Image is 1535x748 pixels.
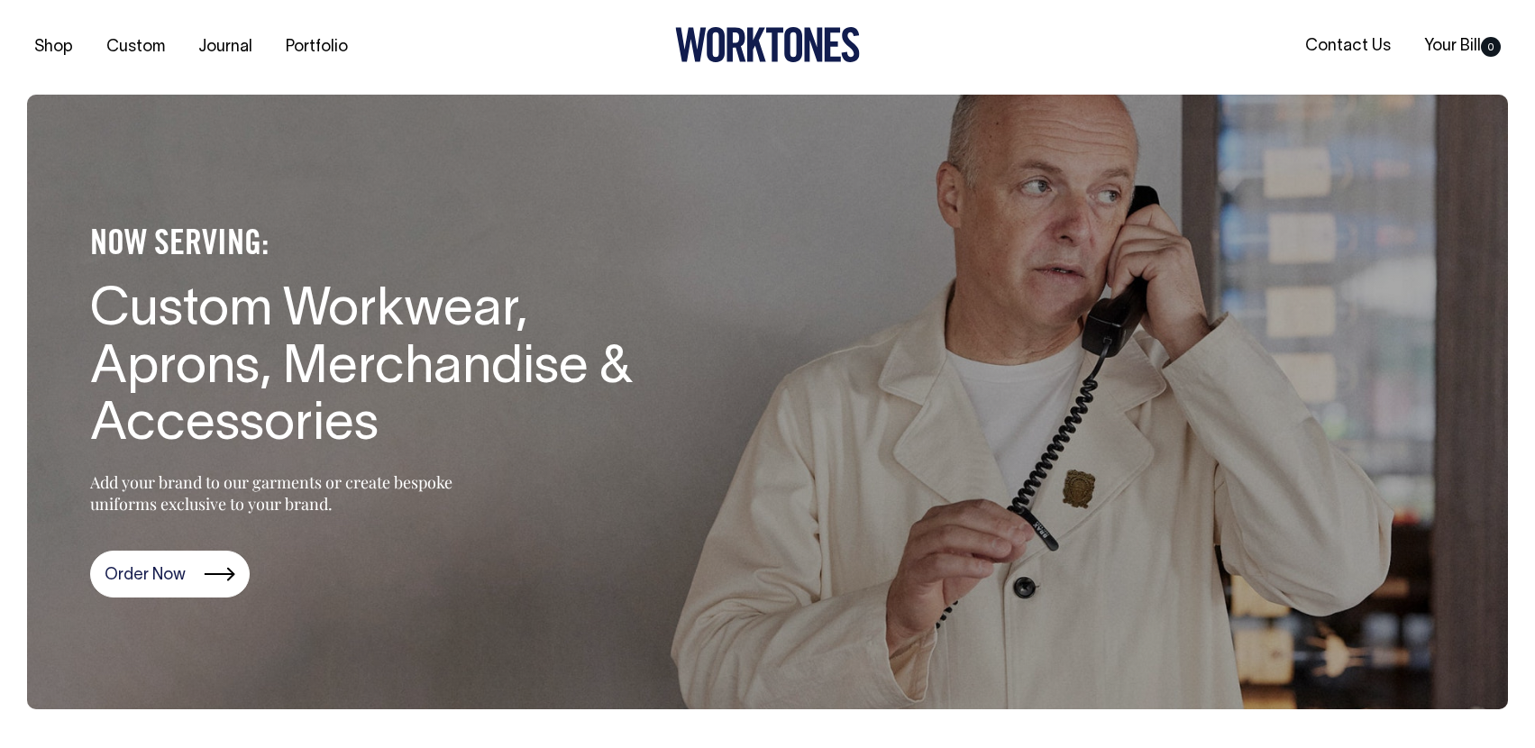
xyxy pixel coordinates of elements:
[90,283,676,455] h1: Custom Workwear, Aprons, Merchandise & Accessories
[1481,37,1501,57] span: 0
[1298,32,1398,61] a: Contact Us
[191,32,260,62] a: Journal
[90,471,496,515] p: Add your brand to our garments or create bespoke uniforms exclusive to your brand.
[27,32,80,62] a: Shop
[99,32,172,62] a: Custom
[1417,32,1508,61] a: Your Bill0
[90,551,250,597] a: Order Now
[279,32,355,62] a: Portfolio
[90,224,676,265] h4: NOW SERVING:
